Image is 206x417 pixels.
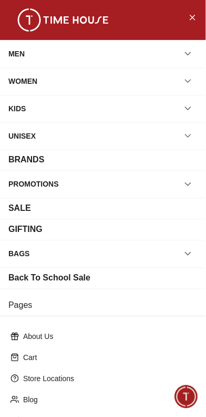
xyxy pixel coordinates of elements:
[8,72,37,91] div: WOMEN
[8,175,59,194] div: PROMOTIONS
[8,272,90,285] div: Back To School Sale
[120,308,194,321] span: Request a callback
[8,224,43,236] div: GIFTING
[8,245,29,264] div: BAGS
[8,305,108,324] div: Nearest Store Locator
[24,280,87,299] div: New Enquiry
[92,280,139,299] div: Services
[23,395,191,405] p: Blog
[15,231,158,266] span: Hello! I'm your Time House Watches Support Assistant. How can I assist you [DATE]?
[8,127,36,146] div: UNISEX
[99,284,132,296] span: Services
[138,261,164,268] span: 05:40 PM
[30,284,80,296] span: New Enquiry
[53,11,146,21] div: [PERSON_NAME]
[8,211,206,222] div: [PERSON_NAME]
[180,5,201,26] em: Minimize
[23,353,191,363] p: Cart
[145,280,201,299] div: Exchanges
[11,8,116,32] img: ...
[79,329,201,348] div: Track your Shipment (Beta)
[8,154,44,167] div: BRANDS
[151,284,194,296] span: Exchanges
[8,99,26,118] div: KIDS
[5,5,26,26] em: Back
[184,8,201,25] button: Close Menu
[175,386,198,409] div: Chat Widget
[8,44,25,63] div: MEN
[15,308,101,321] span: Nearest Store Locator
[113,305,201,324] div: Request a callback
[29,7,47,25] img: Profile picture of Zoe
[86,332,194,345] span: Track your Shipment (Beta)
[23,332,191,342] p: About Us
[23,374,191,384] p: Store Locations
[8,202,31,215] div: SALE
